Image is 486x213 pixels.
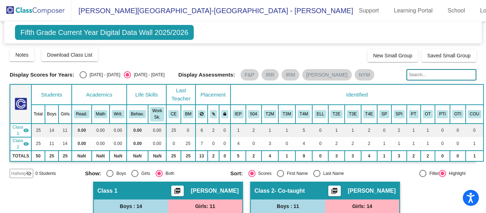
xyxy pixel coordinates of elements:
td: 13 [196,151,208,161]
th: Boys [45,105,59,123]
span: Display Assessments: [178,72,235,78]
button: SPI [394,110,405,118]
button: T3M [280,110,293,118]
span: Saved Small Group [427,53,470,58]
td: NaN [148,151,166,161]
td: NaN [127,151,148,161]
td: 25 [31,124,45,137]
th: Life Skills [127,84,166,105]
button: Work Sk. [150,107,164,121]
td: 0 [450,151,466,161]
td: 5 [231,151,246,161]
td: 0.00 [110,137,127,151]
td: 11 [59,124,72,137]
th: Academics [72,84,127,105]
td: 2 [361,137,378,151]
td: 5 [295,124,313,137]
button: Writ. [112,110,125,118]
button: COU [468,110,481,118]
td: 0 [219,124,231,137]
td: 1 [262,124,279,137]
th: Students [31,84,72,105]
th: Tier 4 Math [295,105,313,123]
button: New Small Group [368,49,418,62]
mat-radio-group: Select an option [80,71,164,78]
div: [DATE] - [DATE] [87,72,120,78]
span: Hallway [11,170,26,177]
mat-chip: IRR [262,69,279,80]
td: 0 [312,124,328,137]
td: 1 [407,124,421,137]
td: 0.00 [148,137,166,151]
td: 1 [345,124,361,137]
span: Class 1 [97,187,117,194]
th: Keep with teacher [219,105,231,123]
div: Last Name [320,170,344,177]
button: OTI [452,110,464,118]
th: 504 Plan [246,105,262,123]
span: [PERSON_NAME] [348,187,396,194]
td: Brittany Malone - Co-taught [10,137,31,151]
td: 0 [466,124,484,137]
span: Class 1 [12,124,23,137]
span: Fifth Grade Current Year Digital Data Wall 2025/2026 [15,25,194,40]
td: 25 [166,124,181,137]
td: 1 [421,137,435,151]
td: 11 [45,137,59,151]
th: Placement [196,84,231,105]
span: [PERSON_NAME][GEOGRAPHIC_DATA]-[GEOGRAPHIC_DATA] - [PERSON_NAME] [71,5,353,16]
td: 0 [435,137,450,151]
button: T4M [298,110,310,118]
td: 0 [278,137,295,151]
td: 2 [208,124,219,137]
td: 0 [450,137,466,151]
mat-chip: [PERSON_NAME] [302,69,352,80]
td: 4 [361,151,378,161]
td: TOTALS [10,151,31,161]
div: First Name [284,170,308,177]
td: Carli Elble - No Class Name [10,124,31,137]
span: 0 Students [35,170,56,177]
mat-chip: NYM [355,69,374,80]
td: 3 [345,151,361,161]
input: Search... [406,69,476,80]
span: Class 2 [254,187,274,194]
th: Identified [231,84,484,105]
th: Tier 3 ELA [345,105,361,123]
td: 9 [295,151,313,161]
td: NaN [92,151,110,161]
span: Sort: [231,170,243,177]
span: Notes [15,52,29,58]
mat-icon: visibility_off [26,171,32,176]
td: 25 [31,137,45,151]
mat-icon: picture_as_pdf [173,187,182,197]
div: Both [163,170,174,177]
span: New Small Group [373,53,412,58]
th: Girls [59,105,72,123]
td: 0 [435,124,450,137]
td: 0.00 [127,124,148,137]
td: 0.00 [72,124,92,137]
a: School [442,5,471,16]
td: NaN [110,151,127,161]
td: 1 [278,124,295,137]
td: 1 [231,124,246,137]
td: 14 [59,137,72,151]
td: 0 [312,137,328,151]
div: Filter [426,170,439,177]
td: 0 [377,124,391,137]
th: Last Teacher [166,84,196,105]
button: Notes [10,48,34,61]
button: BM [183,110,194,118]
button: Saved Small Group [421,49,476,62]
span: Class 2 [12,137,23,150]
th: Tier 2 ELA [328,105,345,123]
td: 0 [219,151,231,161]
td: 1 [328,124,345,137]
td: 2 [208,151,219,161]
td: 0 [450,124,466,137]
td: 0.00 [72,137,92,151]
th: Carli Elble [166,105,181,123]
mat-chip: IRM [282,69,299,80]
td: 7 [196,137,208,151]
